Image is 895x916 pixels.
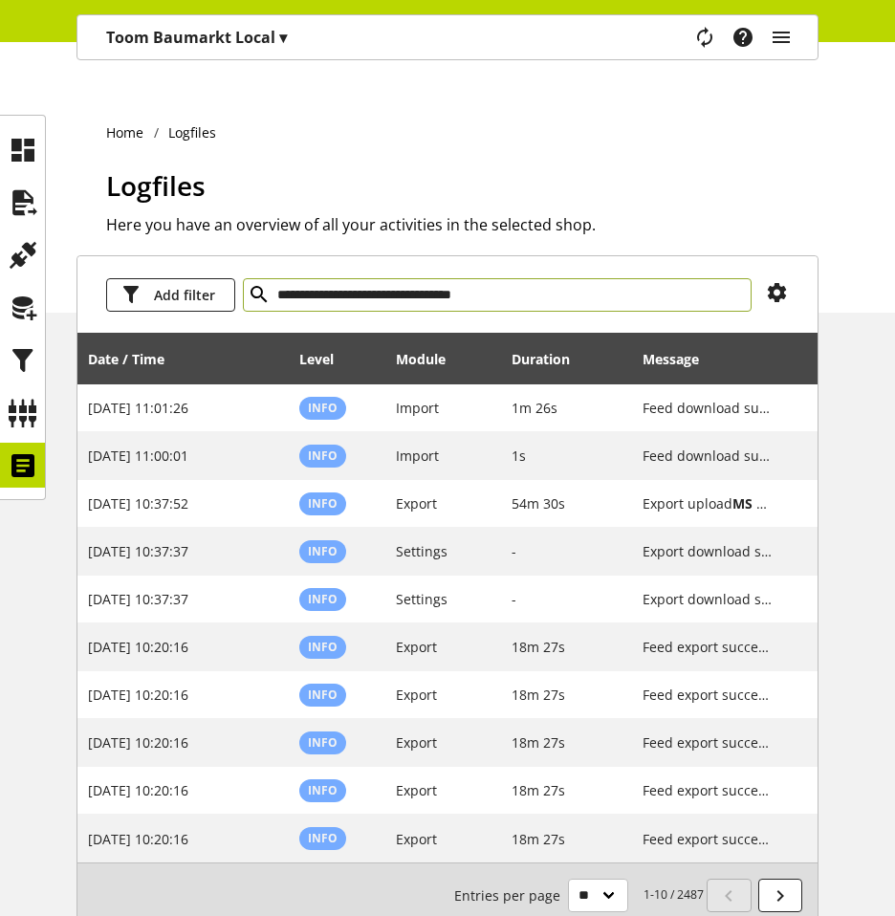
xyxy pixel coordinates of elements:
[279,27,287,48] span: ▾
[88,590,188,608] span: [DATE] 10:37:37
[308,495,338,512] span: Info
[308,830,338,846] span: Info
[308,591,338,607] span: Info
[88,447,188,465] span: [DATE] 11:00:01
[308,639,338,655] span: Info
[512,447,526,465] span: 1s
[154,285,215,305] span: Add filter
[396,590,447,608] span: Settings
[454,879,704,912] small: 1-10 / 2487
[308,447,338,464] span: Info
[512,399,557,417] span: 1m 26s
[88,399,188,417] span: [DATE] 11:01:26
[308,687,338,703] span: Info
[512,686,565,704] span: 18m 27s
[106,213,819,236] h2: Here you have an overview of all your activities in the selected shop.
[88,542,188,560] span: [DATE] 10:37:37
[308,734,338,751] span: Info
[643,446,773,466] h2: Feed download successful for the feed Ausschluss Märkte with the feed ID 129. (Feed unchanged)
[396,686,437,704] span: Export
[88,494,188,513] span: [DATE] 10:37:52
[643,589,773,609] h2: Export download successful for Idealo + Geizhals Inventory (DE).
[512,781,565,799] span: 18m 27s
[396,349,465,369] div: Module
[88,733,188,752] span: [DATE] 10:20:16
[106,278,235,312] button: Add filter
[643,637,773,657] h2: Feed export successful for the export Markt IDs with the export ID 488.
[643,339,808,378] div: Message
[512,733,565,752] span: 18m 27s
[299,349,353,369] div: Level
[396,781,437,799] span: Export
[396,733,437,752] span: Export
[88,686,188,704] span: [DATE] 10:20:16
[88,830,188,848] span: [DATE] 10:20:16
[396,447,439,465] span: Import
[512,349,589,369] div: Duration
[396,638,437,656] span: Export
[396,494,437,513] span: Export
[643,398,773,418] h2: Feed download successful for the feed Masterfeed with the feed ID 120. (Feed changed)
[643,732,773,752] h2: Feed export successful for the export click2buy Local Inventory (DE) with the export ID 258.
[512,494,565,513] span: 54m 30s
[643,829,773,849] h2: Feed export successful for the export Google LIA with the export ID 140.
[106,122,154,142] a: Home
[88,638,188,656] span: [DATE] 10:20:16
[396,399,439,417] span: Import
[88,781,188,799] span: [DATE] 10:20:16
[643,685,773,705] h2: Feed export successful for the export Microsoft Local Inventory with the export ID 259.
[643,780,773,800] h2: Feed export successful for the export Idealo + Geizhals Inventory (DE) with the export ID 257.
[643,541,773,561] h2: Export download successful for Idealo + Geizhals Inventory (DE).
[643,493,773,513] h2: Export upload MS Server was successful for the export Microsoft Local Inventory with the export I...
[454,885,568,905] span: Entries per page
[308,782,338,798] span: Info
[396,830,437,848] span: Export
[106,167,206,204] span: Logfiles
[308,543,338,559] span: Info
[308,400,338,416] span: Info
[88,349,184,369] div: Date / Time
[512,830,565,848] span: 18m 27s
[106,26,287,49] p: Toom Baumarkt Local
[76,14,819,60] nav: main navigation
[512,638,565,656] span: 18m 27s
[396,542,447,560] span: Settings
